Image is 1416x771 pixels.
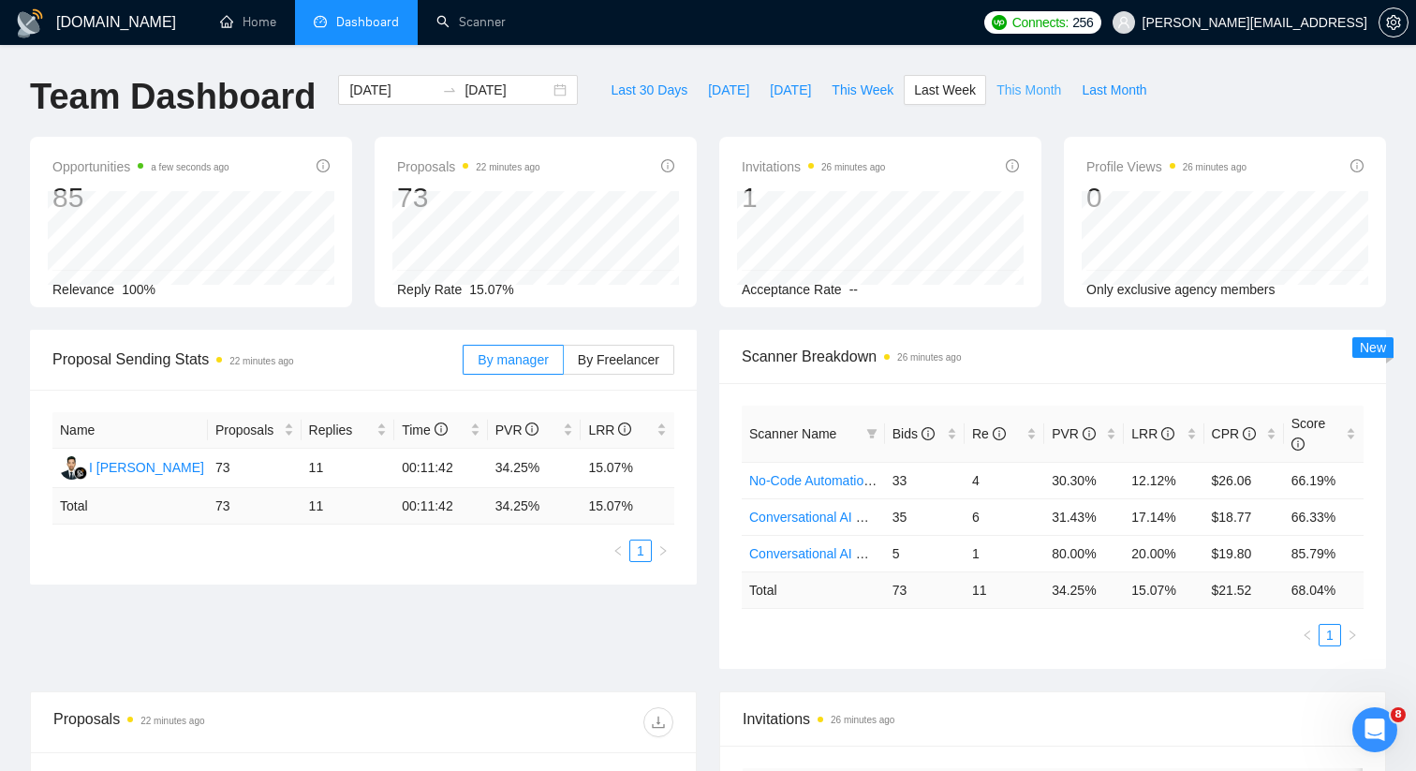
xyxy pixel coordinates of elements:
td: 73 [208,449,302,488]
span: [DATE] [708,80,749,100]
td: 6 [965,498,1044,535]
time: 26 minutes ago [831,715,894,725]
td: $18.77 [1204,498,1284,535]
span: download [644,715,672,730]
time: 22 minutes ago [140,716,204,726]
li: 1 [629,540,652,562]
td: 11 [965,571,1044,608]
td: 00:11:42 [394,449,488,488]
span: Last Month [1082,80,1146,100]
img: gigradar-bm.png [74,467,87,480]
img: IG [60,456,83,480]
td: 34.25 % [1044,571,1124,608]
a: 1 [630,541,651,561]
span: Invitations [742,156,885,178]
button: Last Week [904,75,986,105]
time: 26 minutes ago [821,162,885,172]
a: Conversational AI & AI Agents (Client Filters) [749,546,1009,561]
button: right [1341,624,1364,646]
span: Only exclusive agency members [1086,282,1276,297]
td: 68.04 % [1284,571,1364,608]
span: Invitations [743,707,1363,731]
span: Acceptance Rate [742,282,842,297]
span: Last 30 Days [611,80,687,100]
span: swap-right [442,82,457,97]
td: 5 [885,535,965,571]
span: Proposals [215,420,280,440]
span: 256 [1072,12,1093,33]
li: Next Page [1341,624,1364,646]
td: Total [52,488,208,525]
span: 100% [122,282,155,297]
span: user [1117,16,1130,29]
li: Next Page [652,540,674,562]
td: 12.12% [1124,462,1203,498]
a: 1 [1320,625,1340,645]
td: 17.14% [1124,498,1203,535]
span: info-circle [1083,427,1096,440]
span: -- [849,282,858,297]
span: Time [402,423,447,437]
span: info-circle [435,423,448,436]
button: [DATE] [698,75,760,105]
time: 22 minutes ago [476,162,539,172]
button: This Month [986,75,1071,105]
span: filter [863,420,881,448]
td: 15.07 % [581,488,674,525]
span: Scanner Name [749,426,836,441]
td: 4 [965,462,1044,498]
span: info-circle [1006,159,1019,172]
button: Last 30 Days [600,75,698,105]
td: 73 [208,488,302,525]
td: Total [742,571,885,608]
div: 73 [397,180,540,215]
span: Relevance [52,282,114,297]
button: Last Month [1071,75,1157,105]
span: info-circle [1161,427,1174,440]
span: Profile Views [1086,156,1246,178]
td: 34.25% [488,449,582,488]
span: info-circle [661,159,674,172]
li: Previous Page [607,540,629,562]
td: $19.80 [1204,535,1284,571]
span: Proposals [397,156,540,178]
span: left [1302,630,1313,641]
input: Start date [349,80,435,100]
th: Name [52,412,208,449]
span: right [1347,630,1358,641]
span: Opportunities [52,156,229,178]
span: info-circle [618,423,631,436]
span: Dashboard [336,14,399,30]
td: 20.00% [1124,535,1203,571]
a: homeHome [220,14,276,30]
span: Replies [309,420,374,440]
span: info-circle [1243,427,1256,440]
a: searchScanner [436,14,506,30]
li: Previous Page [1296,624,1319,646]
span: By manager [478,352,548,367]
div: 1 [742,180,885,215]
span: LRR [588,423,631,437]
td: 66.33% [1284,498,1364,535]
span: Score [1291,416,1326,452]
time: 22 minutes ago [229,356,293,366]
time: 26 minutes ago [897,352,961,363]
span: info-circle [1291,437,1305,451]
span: filter [866,428,878,439]
td: 15.07% [581,449,674,488]
td: 15.07 % [1124,571,1203,608]
span: info-circle [993,427,1006,440]
button: setting [1379,7,1409,37]
span: 15.07% [469,282,513,297]
td: 35 [885,498,965,535]
span: right [657,545,669,556]
div: I [PERSON_NAME] [PERSON_NAME] [89,457,316,478]
td: 11 [302,449,395,488]
div: Proposals [53,707,363,737]
span: Reply Rate [397,282,462,297]
button: download [643,707,673,737]
span: 8 [1391,707,1406,722]
button: This Week [821,75,904,105]
td: 80.00% [1044,535,1124,571]
td: $26.06 [1204,462,1284,498]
